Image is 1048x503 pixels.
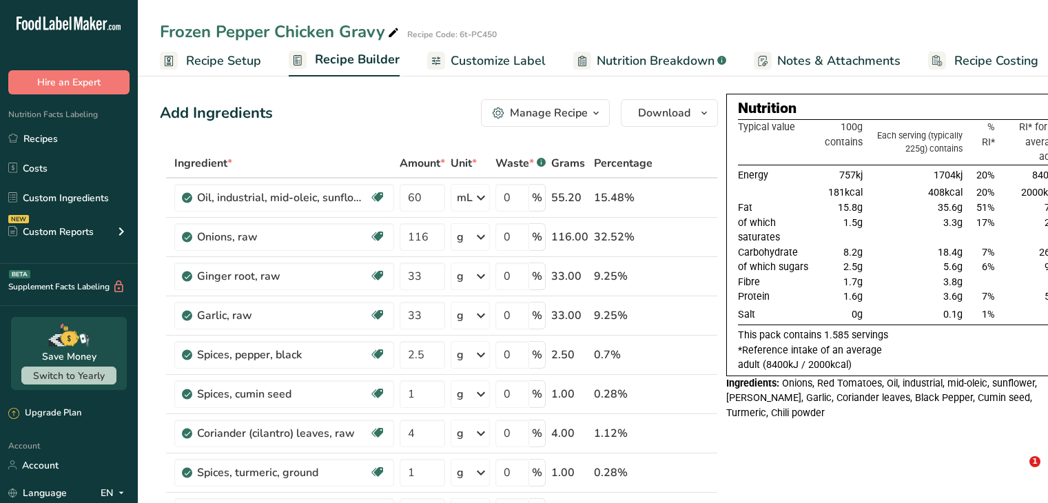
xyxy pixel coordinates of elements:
[457,347,464,363] div: g
[1001,456,1034,489] iframe: Intercom live chat
[594,189,653,206] div: 15.48%
[594,307,653,324] div: 9.25%
[21,367,116,384] button: Switch to Yearly
[738,289,822,305] td: Protein
[457,425,464,442] div: g
[943,217,963,229] span: 3.3g
[777,52,901,70] span: Notes & Attachments
[160,19,402,44] div: Frozen Pepper Chicken Gravy
[594,347,653,363] div: 0.7%
[594,386,653,402] div: 0.28%
[457,189,473,206] div: mL
[457,229,464,245] div: g
[843,217,863,229] span: 1.5g
[594,155,653,172] span: Percentage
[551,307,588,324] div: 33.00
[638,105,690,121] span: Download
[738,245,822,260] td: Carbohydrate
[427,45,546,76] a: Customize Label
[976,217,995,229] span: 17%
[982,291,995,302] span: 7%
[943,276,963,288] span: 3.8g
[160,45,261,76] a: Recipe Setup
[495,155,546,172] div: Waste
[954,52,1038,70] span: Recipe Costing
[828,187,863,198] span: 181kcal
[839,170,863,181] span: 757kj
[400,155,445,172] span: Amount
[976,170,995,181] span: 20%
[1029,456,1040,467] span: 1
[33,369,105,382] span: Switch to Yearly
[197,307,369,324] div: Garlic, raw
[843,247,863,258] span: 8.2g
[838,202,863,214] span: 15.8g
[551,189,588,206] div: 55.20
[726,378,1037,419] span: Onions, Red Tomatoes, Oil, industrial, mid-oleic, sunflower, [PERSON_NAME], Garlic, Coriander lea...
[738,120,822,165] th: Typical value
[197,386,369,402] div: Spices, cumin seed
[8,215,29,223] div: NEW
[726,378,779,389] span: Ingredients:
[594,425,653,442] div: 1.12%
[938,247,963,258] span: 18.4g
[843,261,863,273] span: 2.5g
[976,202,995,214] span: 51%
[928,187,963,198] span: 408kcal
[738,305,822,325] td: Salt
[551,155,585,172] span: Grams
[551,464,588,481] div: 1.00
[551,386,588,402] div: 1.00
[457,464,464,481] div: g
[551,268,588,285] div: 33.00
[938,202,963,214] span: 35.6g
[943,261,963,273] span: 5.6g
[9,270,30,278] div: BETA
[8,70,130,94] button: Hire an Expert
[982,121,995,148] span: % RI*
[457,268,464,285] div: g
[197,347,369,363] div: Spices, pepper, black
[982,247,995,258] span: 7%
[551,229,588,245] div: 116.00
[738,165,822,185] td: Energy
[754,45,901,76] a: Notes & Attachments
[843,276,863,288] span: 1.7g
[982,309,995,320] span: 1%
[186,52,261,70] span: Recipe Setup
[481,99,610,127] button: Manage Recipe
[982,261,995,273] span: 6%
[738,275,822,290] td: Fibre
[407,28,497,41] div: Recipe Code: 6t-PC450
[197,425,369,442] div: Coriander (cilantro) leaves, raw
[510,105,588,121] div: Manage Recipe
[594,268,653,285] div: 9.25%
[8,225,94,239] div: Custom Reports
[934,170,963,181] span: 1704kj
[8,407,81,420] div: Upgrade Plan
[738,201,822,216] td: Fat
[160,102,273,125] div: Add Ingredients
[197,189,369,206] div: Oil, industrial, mid-oleic, sunflower
[197,229,369,245] div: Onions, raw
[451,52,546,70] span: Customize Label
[738,216,822,245] td: of which saturates
[976,187,995,198] span: 20%
[928,45,1038,76] a: Recipe Costing
[943,309,963,320] span: 0.1g
[621,99,718,127] button: Download
[551,347,588,363] div: 2.50
[594,229,653,245] div: 32.52%
[197,464,369,481] div: Spices, turmeric, ground
[174,155,232,172] span: Ingredient
[315,50,400,69] span: Recipe Builder
[943,291,963,302] span: 3.6g
[197,268,369,285] div: Ginger root, raw
[865,120,965,165] th: Each serving (typically 225g) contains
[852,309,863,320] span: 0g
[843,291,863,302] span: 1.6g
[451,155,477,172] span: Unit
[457,386,464,402] div: g
[573,45,726,76] a: Nutrition Breakdown
[551,425,588,442] div: 4.00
